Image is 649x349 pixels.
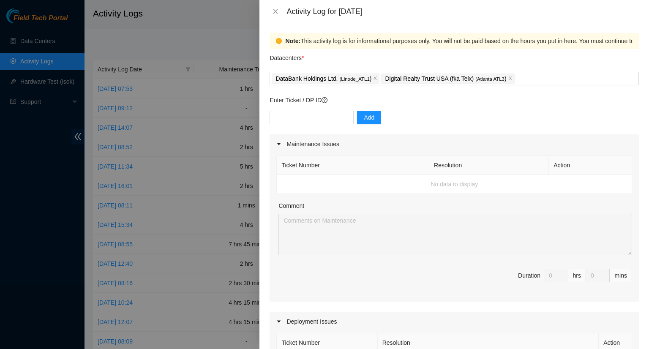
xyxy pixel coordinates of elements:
label: Comment [278,201,304,210]
div: hrs [568,269,586,282]
div: mins [610,269,632,282]
th: Action [549,156,632,175]
th: Ticket Number [277,156,429,175]
span: close [272,8,279,15]
span: Add [364,113,374,122]
span: close [373,76,377,81]
textarea: Comment [278,214,632,255]
span: caret-right [276,142,281,147]
span: question-circle [322,97,327,103]
p: DataBank Holdings Ltd. ) [275,74,371,84]
td: No data to display [277,175,632,194]
span: exclamation-circle [276,38,282,44]
th: Resolution [429,156,549,175]
p: Digital Realty Trust USA (fka Telx) ) [385,74,506,84]
p: Enter Ticket / DP ID [270,95,639,105]
span: ( Atlanta ATL3 [475,76,504,82]
div: Duration [518,271,540,280]
button: Add [357,111,381,124]
span: caret-right [276,319,281,324]
strong: Note: [285,36,300,46]
p: Datacenters [270,49,304,63]
div: Deployment Issues [270,312,639,331]
div: Maintenance Issues [270,134,639,154]
div: Activity Log for [DATE] [286,7,639,16]
span: ( Linode_ATL1 [339,76,369,82]
span: close [508,76,513,81]
button: Close [270,8,281,16]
